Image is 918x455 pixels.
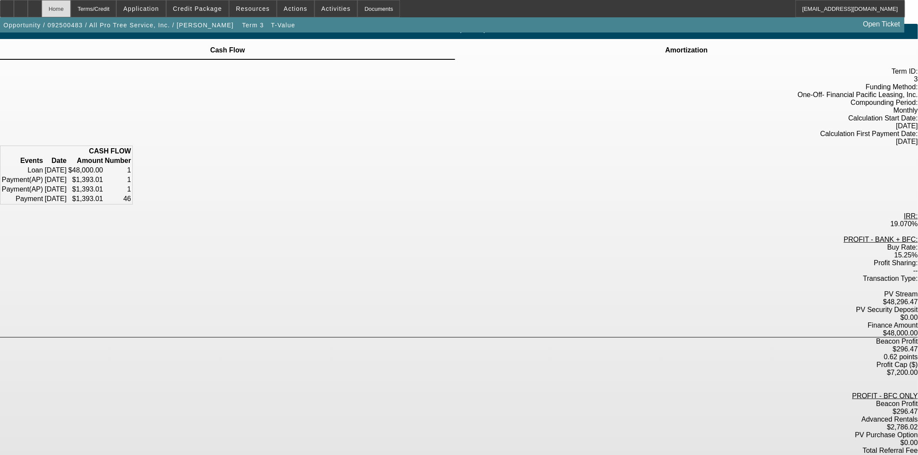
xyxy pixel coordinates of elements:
[1,147,131,156] th: CASH FLOW
[105,166,131,175] td: 1
[210,46,246,54] td: Cash Flow
[3,22,234,29] span: Opportunity / 092500483 / All Pro Tree Service, Inc. / [PERSON_NAME]
[167,0,229,17] button: Credit Package
[242,22,264,29] span: Term 3
[665,46,708,54] td: Amortization
[315,0,357,17] button: Activities
[44,175,67,184] td: [DATE]
[901,439,918,446] label: $0.00
[284,5,308,12] span: Actions
[277,0,314,17] button: Actions
[123,5,159,12] span: Application
[1,166,43,175] td: Loan
[239,17,267,33] button: Term 3
[44,166,67,175] td: [DATE]
[68,175,104,184] td: $1,393.01
[29,185,43,193] span: (AP)
[1,185,43,194] td: Payment
[44,156,67,165] th: Date
[887,423,918,431] label: $2,786.02
[901,314,918,321] label: $0.00
[236,5,270,12] span: Resources
[860,17,904,32] a: Open Ticket
[822,91,918,98] span: - Financial Pacific Leasing, Inc.
[1,195,43,203] td: Payment
[105,195,131,203] td: 46
[68,166,104,175] td: $48,000.00
[229,0,276,17] button: Resources
[44,195,67,203] td: [DATE]
[68,156,104,165] th: Amount
[117,0,165,17] button: Application
[883,329,918,337] label: $48,000.00
[68,185,104,194] td: $1,393.01
[1,175,43,184] td: Payment
[105,175,131,184] td: 1
[44,185,67,194] td: [DATE]
[321,5,351,12] span: Activities
[1,156,43,165] th: Events
[105,185,131,194] td: 1
[29,176,43,183] span: (AP)
[68,195,104,203] td: $1,393.01
[271,22,295,29] span: T-Value
[269,17,298,33] button: T-Value
[173,5,222,12] span: Credit Package
[105,156,131,165] th: Number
